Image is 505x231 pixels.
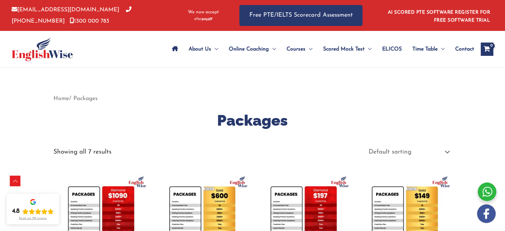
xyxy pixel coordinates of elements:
a: About UsMenu Toggle [183,38,223,61]
a: Free PTE/IELTS Scorecard Assessment [239,5,363,26]
span: Menu Toggle [269,38,276,61]
div: 4.8 [12,207,20,215]
a: Time TableMenu Toggle [407,38,450,61]
img: cropped-ew-logo [12,37,73,61]
a: Scored Mock TestMenu Toggle [318,38,377,61]
div: Read our 718 reviews [19,217,47,220]
span: Menu Toggle [438,38,445,61]
span: Scored Mock Test [323,38,365,61]
a: AI SCORED PTE SOFTWARE REGISTER FOR FREE SOFTWARE TRIAL [388,10,490,23]
img: white-facebook.png [477,204,496,223]
a: Home [53,96,69,101]
span: ELICOS [382,38,402,61]
span: Menu Toggle [211,38,218,61]
span: Menu Toggle [365,38,372,61]
a: [EMAIL_ADDRESS][DOMAIN_NAME] [12,7,119,13]
nav: Site Navigation: Main Menu [167,38,474,61]
nav: Breadcrumb [53,93,452,104]
a: ELICOS [377,38,407,61]
h1: Packages [53,110,452,131]
a: CoursesMenu Toggle [281,38,318,61]
span: Menu Toggle [305,38,312,61]
a: View Shopping Cart, empty [481,43,493,56]
span: Online Coaching [229,38,269,61]
a: Online CoachingMenu Toggle [223,38,281,61]
div: Rating: 4.8 out of 5 [12,207,54,215]
p: Showing all 7 results [53,149,112,155]
span: Time Table [412,38,438,61]
a: 1300 000 783 [70,18,109,24]
span: Contact [455,38,474,61]
aside: Header Widget 1 [384,5,493,26]
span: About Us [189,38,211,61]
span: We now accept [188,9,219,16]
a: [PHONE_NUMBER] [12,7,131,24]
span: Courses [287,38,305,61]
img: Afterpay-Logo [194,17,212,21]
a: Contact [450,38,474,61]
select: Shop order [363,146,452,159]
